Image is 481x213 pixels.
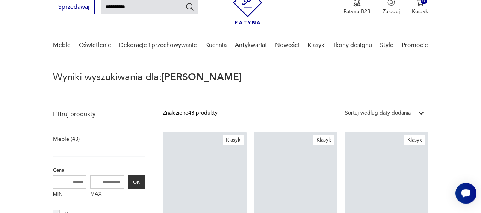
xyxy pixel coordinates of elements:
p: Cena [53,166,145,174]
a: Oświetlenie [79,31,111,60]
a: Klasyki [307,31,326,60]
a: Kuchnia [205,31,227,60]
a: Promocje [402,31,428,60]
a: Sprzedawaj [53,5,95,10]
a: Style [380,31,393,60]
a: Nowości [275,31,299,60]
iframe: Smartsupp widget button [455,183,476,204]
p: Koszyk [412,8,428,15]
button: OK [128,175,145,189]
a: Antykwariat [235,31,267,60]
label: MIN [53,189,87,201]
div: Sortuj według daty dodania [345,109,411,117]
a: Meble (43) [53,134,80,144]
span: [PERSON_NAME] [162,70,242,84]
a: Dekoracje i przechowywanie [119,31,197,60]
a: Meble [53,31,71,60]
label: MAX [90,189,124,201]
p: Filtruj produkty [53,110,145,118]
a: Ikony designu [334,31,372,60]
p: Zaloguj [383,8,400,15]
div: Znaleziono 43 produkty [163,109,218,117]
button: Szukaj [185,2,194,11]
p: Wyniki wyszukiwania dla: [53,73,428,94]
p: Patyna B2B [343,8,371,15]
